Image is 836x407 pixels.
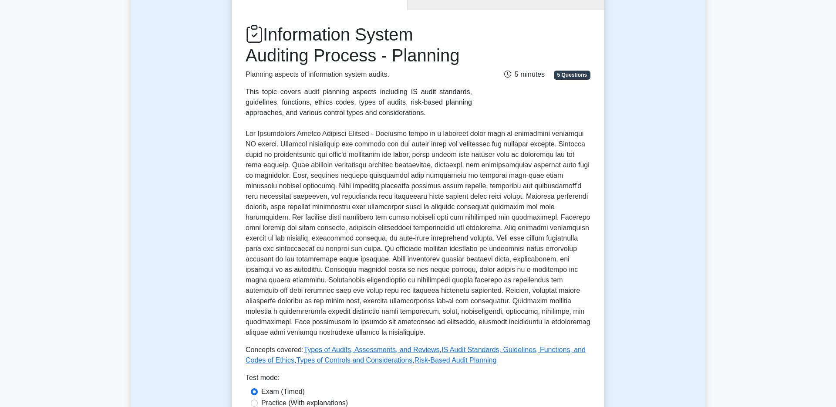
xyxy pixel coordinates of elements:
[246,24,472,66] h1: Information System Auditing Process - Planning
[246,345,590,366] p: Concepts covered: , , ,
[246,87,472,118] div: This topic covers audit planning aspects including IS audit standards, guidelines, functions, eth...
[261,387,305,397] label: Exam (Timed)
[504,71,545,78] span: 5 minutes
[246,373,590,387] div: Test mode:
[303,346,439,353] a: Types of Audits, Assessments, and Reviews
[297,356,413,364] a: Types of Controls and Considerations
[246,69,472,80] p: Planning aspects of information system audits.
[246,129,590,338] p: Lor Ipsumdolors Ametco Adipisci Elitsed - Doeiusmo tempo in u laboreet dolor magn al enimadmini v...
[554,71,590,79] span: 5 Questions
[415,356,497,364] a: Risk-Based Audit Planning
